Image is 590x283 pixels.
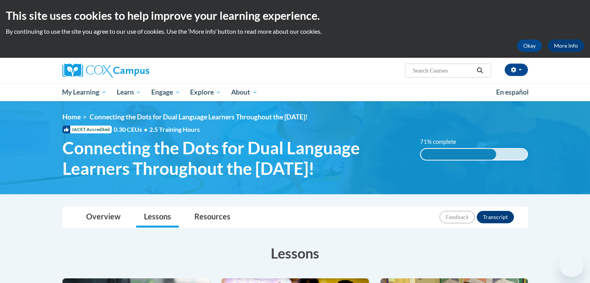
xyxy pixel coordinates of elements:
span: About [231,88,258,97]
span: My Learning [62,88,107,97]
a: Learn [112,83,146,101]
a: Lessons [136,207,179,228]
span: 2.5 Training Hours [149,126,200,133]
img: Cox Campus [62,64,149,78]
button: Feedback [439,211,475,223]
h2: This site uses cookies to help improve your learning experience. [6,8,584,23]
a: Cox Campus [62,64,210,78]
span: En español [496,88,529,96]
span: Learn [117,88,141,97]
button: Account Settings [505,64,528,76]
a: More Info [548,40,584,52]
input: Search Courses [412,66,474,75]
iframe: Button to launch messaging window [559,252,584,277]
div: Main menu [51,83,540,101]
a: En español [491,84,534,100]
a: Engage [146,83,185,101]
a: Overview [78,207,128,228]
span: • [144,126,147,133]
span: 0.30 CEUs [114,125,149,134]
a: Explore [185,83,226,101]
p: By continuing to use the site you agree to our use of cookies. Use the ‘More info’ button to read... [6,27,584,36]
label: 71% complete [420,138,465,146]
button: Transcript [477,211,514,223]
button: Okay [517,40,542,52]
span: Connecting the Dots for Dual Language Learners Throughout the [DATE]! [62,138,409,179]
div: 71% complete [421,149,496,160]
a: About [226,83,263,101]
button: Search [474,66,486,75]
span: IACET Accredited [62,126,112,133]
a: My Learning [57,83,112,101]
span: Connecting the Dots for Dual Language Learners Throughout the [DATE]! [90,113,308,121]
span: Engage [151,88,180,97]
a: Resources [187,207,238,228]
a: Home [62,113,81,121]
h3: Lessons [62,243,528,263]
span: Explore [190,88,221,97]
